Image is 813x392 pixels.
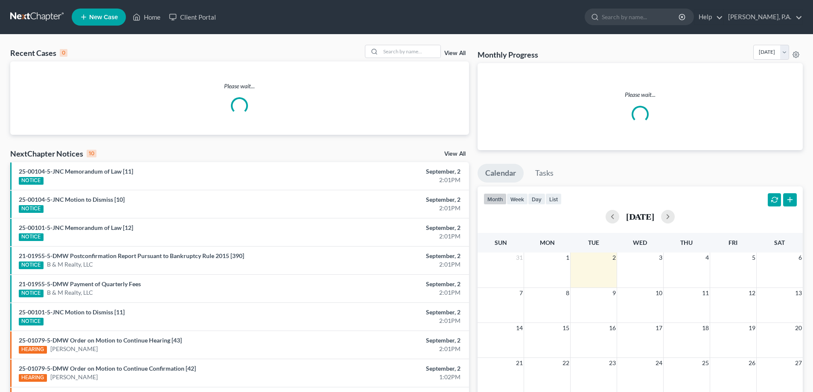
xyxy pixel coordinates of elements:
p: Please wait... [10,82,469,90]
span: 19 [748,323,756,333]
div: 2:01PM [319,345,460,353]
input: Search by name... [381,45,440,58]
div: HEARING [19,374,47,382]
span: 11 [701,288,710,298]
span: 23 [608,358,617,368]
div: NOTICE [19,318,44,325]
span: 21 [515,358,524,368]
div: 2:01PM [319,317,460,325]
h3: Monthly Progress [478,49,538,60]
a: 25-01079-5-DMW Order on Motion to Continue Confirmation [42] [19,365,196,372]
div: September, 2 [319,195,460,204]
span: 22 [562,358,570,368]
div: September, 2 [319,252,460,260]
a: 21-01955-5-DMW Payment of Quarterly Fees [19,280,141,287]
span: 3 [658,253,663,263]
div: NOTICE [19,261,44,269]
div: NOTICE [19,205,44,213]
div: September, 2 [319,308,460,317]
a: Tasks [527,164,561,183]
div: September, 2 [319,336,460,345]
span: 31 [515,253,524,263]
span: Sat [774,239,785,246]
span: Fri [728,239,737,246]
div: 0 [60,49,67,57]
span: 17 [655,323,663,333]
a: [PERSON_NAME] [50,373,98,381]
span: 25 [701,358,710,368]
div: 10 [87,150,96,157]
span: 8 [565,288,570,298]
span: Sun [495,239,507,246]
a: [PERSON_NAME] [50,345,98,353]
div: 2:01PM [319,176,460,184]
a: Calendar [478,164,524,183]
div: NOTICE [19,233,44,241]
span: 18 [701,323,710,333]
span: Thu [680,239,693,246]
span: 24 [655,358,663,368]
span: 27 [794,358,803,368]
a: 21-01955-5-DMW Postconfirmation Report Pursuant to Bankruptcy Rule 2015 [390] [19,252,244,259]
div: September, 2 [319,280,460,288]
span: 1 [565,253,570,263]
a: 25-00104-5-JNC Memorandum of Law [11] [19,168,133,175]
span: 4 [705,253,710,263]
a: Home [128,9,165,25]
a: Help [694,9,723,25]
span: 12 [748,288,756,298]
button: day [528,193,545,205]
a: 25-00101-5-JNC Memorandum of Law [12] [19,224,133,231]
input: Search by name... [602,9,680,25]
div: NOTICE [19,177,44,185]
span: 6 [798,253,803,263]
a: B & M Realty, LLC [47,288,93,297]
div: 2:01PM [319,288,460,297]
div: September, 2 [319,167,460,176]
div: Recent Cases [10,48,67,58]
span: 14 [515,323,524,333]
div: 1:02PM [319,373,460,381]
div: HEARING [19,346,47,354]
button: month [484,193,507,205]
span: 16 [608,323,617,333]
a: B & M Realty, LLC [47,260,93,269]
span: New Case [89,14,118,20]
span: 15 [562,323,570,333]
button: week [507,193,528,205]
h2: [DATE] [626,212,654,221]
a: 25-01079-5-DMW Order on Motion to Continue Hearing [43] [19,337,182,344]
div: 2:01PM [319,232,460,241]
button: list [545,193,562,205]
span: Tue [588,239,599,246]
div: 2:01PM [319,204,460,212]
span: 7 [519,288,524,298]
span: 10 [655,288,663,298]
span: 26 [748,358,756,368]
span: 13 [794,288,803,298]
span: 9 [612,288,617,298]
span: 20 [794,323,803,333]
p: Please wait... [484,90,796,99]
span: Mon [540,239,555,246]
span: 5 [751,253,756,263]
div: 2:01PM [319,260,460,269]
div: September, 2 [319,224,460,232]
a: 25-00104-5-JNC Motion to Dismiss [10] [19,196,125,203]
a: View All [444,50,466,56]
div: NextChapter Notices [10,148,96,159]
a: [PERSON_NAME], P.A. [724,9,802,25]
div: September, 2 [319,364,460,373]
a: View All [444,151,466,157]
span: Wed [633,239,647,246]
div: NOTICE [19,290,44,297]
span: 2 [612,253,617,263]
a: Client Portal [165,9,220,25]
a: 25-00101-5-JNC Motion to Dismiss [11] [19,308,125,316]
